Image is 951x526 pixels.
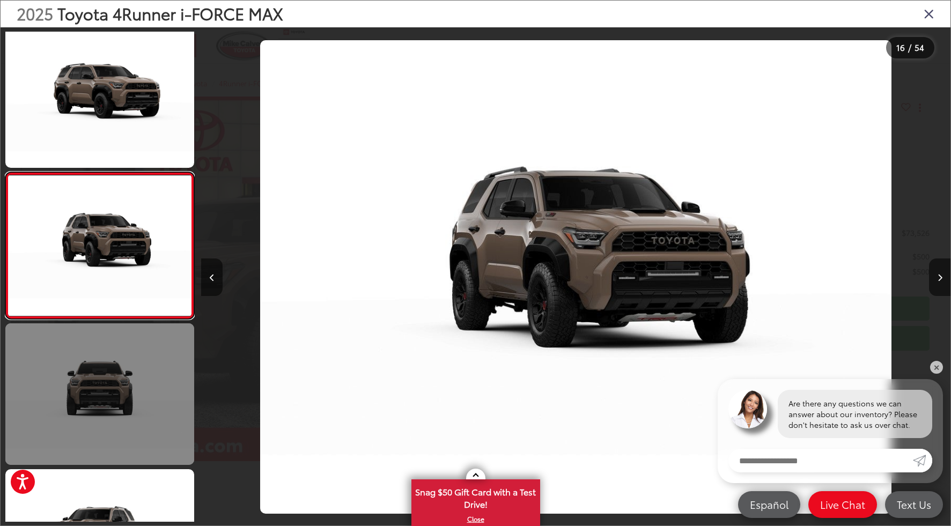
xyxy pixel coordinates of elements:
[924,6,934,20] i: Close gallery
[907,44,912,51] span: /
[728,449,913,472] input: Enter your message
[57,2,283,25] span: Toyota 4Runner i-FORCE MAX
[738,491,800,518] a: Español
[260,40,891,514] img: 2025 Toyota 4Runner i-FORCE MAX TRD Pro
[913,449,932,472] a: Submit
[3,25,196,169] img: 2025 Toyota 4Runner i-FORCE MAX TRD Pro
[17,2,53,25] span: 2025
[778,390,932,438] div: Are there any questions we can answer about our inventory? Please don't hesitate to ask us over c...
[915,41,924,53] span: 54
[6,175,194,316] img: 2025 Toyota 4Runner i-FORCE MAX TRD Pro
[885,491,943,518] a: Text Us
[896,41,905,53] span: 16
[728,390,767,428] img: Agent profile photo
[891,498,937,511] span: Text Us
[808,491,877,518] a: Live Chat
[744,498,794,511] span: Español
[201,40,950,514] div: 2025 Toyota 4Runner i-FORCE MAX TRD Pro 15
[412,480,539,513] span: Snag $50 Gift Card with a Test Drive!
[201,258,223,296] button: Previous image
[929,258,950,296] button: Next image
[815,498,871,511] span: Live Chat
